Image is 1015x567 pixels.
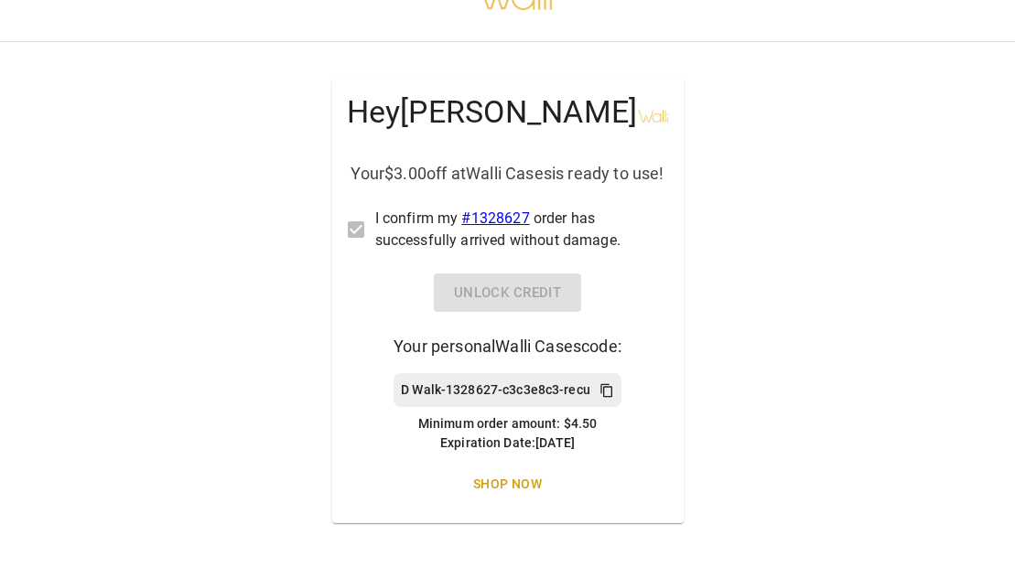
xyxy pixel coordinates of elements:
p: Your $3.00 off at Walli Cases is ready to use! [351,161,664,186]
p: Your personal Walli Cases code: [394,334,621,358]
h4: Hey [PERSON_NAME] [347,93,638,132]
p: D Walk-1328627-c3c3e8c3-recu [401,380,590,400]
p: Minimum order amount: $4.50 [374,414,642,433]
p: I confirm my order has successfully arrived without damage. [375,208,654,251]
a: Shop Now [367,467,649,501]
a: #1328627 [461,209,529,227]
div: Walli Cases [638,93,669,139]
p: Expiration Date: [DATE] [396,433,619,453]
